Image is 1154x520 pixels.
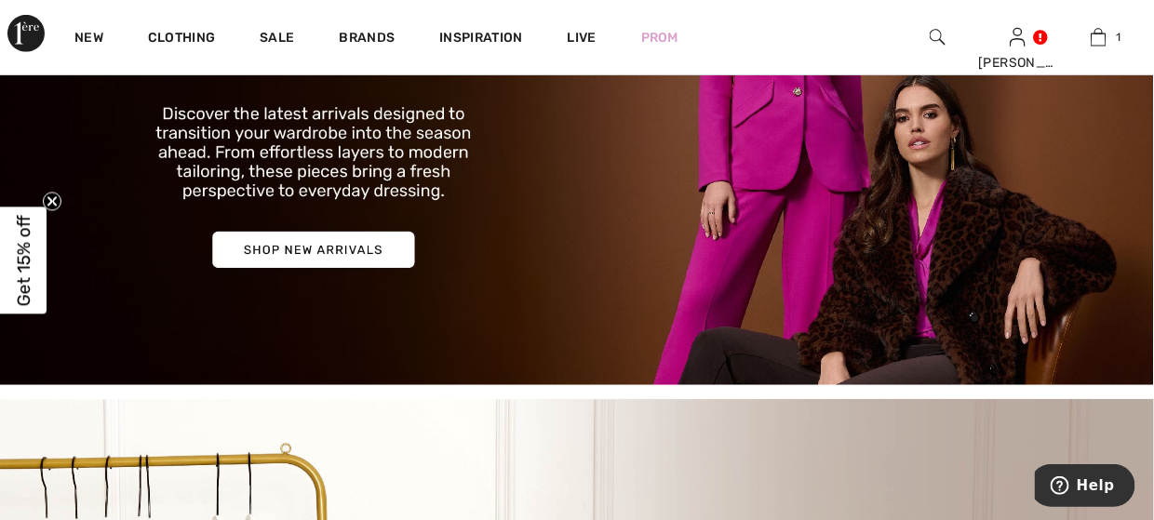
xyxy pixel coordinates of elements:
a: 1 [1059,26,1138,48]
img: search the website [930,26,946,48]
iframe: Opens a widget where you can find more information [1035,464,1135,511]
a: Sale [260,30,294,49]
a: Brands [340,30,396,49]
button: Close teaser [43,192,61,210]
img: My Bag [1091,26,1107,48]
div: [PERSON_NAME] [978,53,1057,73]
a: Clothing [148,30,215,49]
a: Prom [641,28,678,47]
a: New [74,30,103,49]
img: My Info [1010,26,1026,48]
a: Live [568,28,597,47]
span: Inspiration [439,30,522,49]
span: 1 [1116,29,1120,46]
span: Get 15% off [13,215,34,306]
img: 1ère Avenue [7,15,45,52]
a: Sign In [1010,28,1026,46]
